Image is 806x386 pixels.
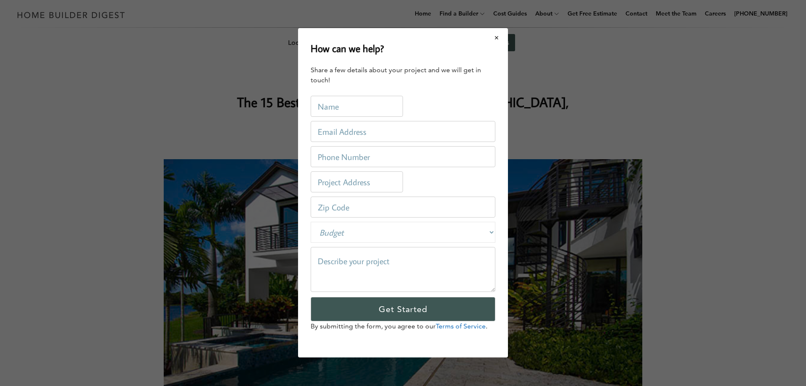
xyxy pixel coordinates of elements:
[645,326,796,376] iframe: Drift Widget Chat Controller
[436,323,486,331] a: Terms of Service
[311,297,495,322] input: Get Started
[311,121,495,142] input: Email Address
[311,41,384,56] h2: How can we help?
[486,29,508,47] button: Close modal
[311,66,495,86] div: Share a few details about your project and we will get in touch!
[311,322,495,332] p: By submitting the form, you agree to our .
[311,172,403,193] input: Project Address
[311,197,495,218] input: Zip Code
[311,147,495,168] input: Phone Number
[311,96,403,117] input: Name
